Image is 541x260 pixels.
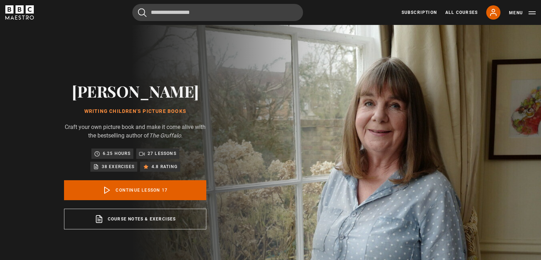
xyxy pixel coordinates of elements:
[64,180,206,200] a: Continue lesson 17
[148,150,176,157] p: 27 lessons
[103,150,131,157] p: 6.25 hours
[102,163,134,170] p: 38 exercises
[152,163,177,170] p: 4.8 rating
[509,9,536,16] button: Toggle navigation
[64,82,206,100] h2: [PERSON_NAME]
[64,123,206,140] p: Craft your own picture book and make it come alive with the bestselling author of .
[445,9,478,16] a: All Courses
[149,132,181,139] i: The Gruffalo
[5,5,34,20] svg: BBC Maestro
[138,8,147,17] button: Submit the search query
[64,209,206,229] a: Course notes & exercises
[132,4,303,21] input: Search
[402,9,437,16] a: Subscription
[64,109,206,114] h1: Writing Children's Picture Books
